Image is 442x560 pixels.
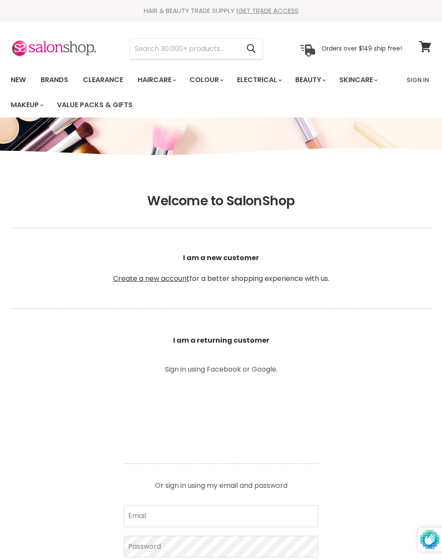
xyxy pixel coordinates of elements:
p: Sign in using Facebook or Google. [124,366,318,373]
a: Electrical [230,71,287,89]
h1: Welcome to SalonShop [11,193,431,209]
a: Makeup [4,96,49,114]
a: Value Packs & Gifts [51,96,139,114]
p: Or sign in using my email and password [124,475,318,489]
input: Search [130,39,240,59]
b: I am a returning customer [173,335,269,345]
a: Create a new account [113,274,189,283]
a: Beauty [289,71,331,89]
iframe: Social Login Buttons [124,385,318,450]
ul: Main menu [4,67,401,118]
a: New [4,71,32,89]
a: Brands [34,71,75,89]
a: Clearance [76,71,129,89]
a: Colour [183,71,229,89]
button: Search [240,39,262,59]
a: GET TRADE ACCESS [238,6,299,15]
p: Orders over $149 ship free! [322,45,402,52]
a: Skincare [333,71,383,89]
img: Protected by hCaptcha [420,528,439,551]
a: Sign In [401,71,434,89]
a: Haircare [131,71,181,89]
p: for a better shopping experience with us. [11,232,431,305]
b: I am a new customer [183,253,259,263]
form: Product [130,38,263,59]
